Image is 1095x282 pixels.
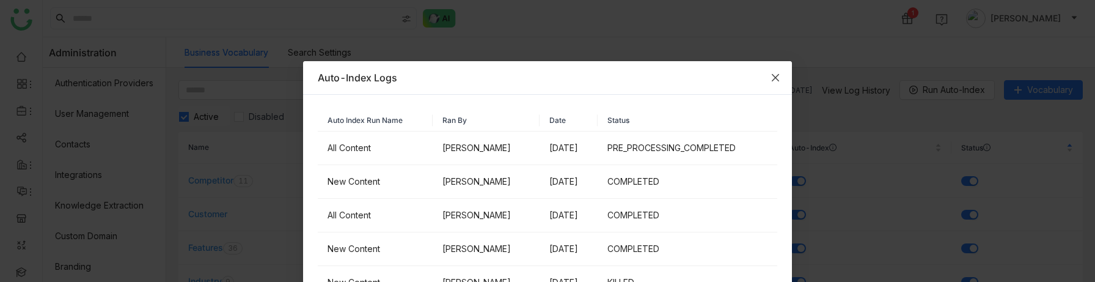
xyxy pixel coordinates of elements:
th: Date [540,109,598,132]
td: [PERSON_NAME] [433,232,540,266]
td: New Content [318,232,433,266]
td: [DATE] [540,232,598,266]
td: [PERSON_NAME] [433,132,540,165]
th: Auto Index Run Name [318,109,433,132]
td: All Content [318,199,433,232]
td: New Content [318,165,433,199]
td: [PERSON_NAME] [433,165,540,199]
td: [DATE] [540,165,598,199]
td: PRE_PROCESSING_COMPLETED [598,132,777,165]
td: COMPLETED [598,165,777,199]
th: Status [598,109,777,132]
td: [DATE] [540,199,598,232]
button: Close [759,61,792,94]
td: COMPLETED [598,232,777,266]
td: [DATE] [540,132,598,165]
td: [PERSON_NAME] [433,199,540,232]
th: Ran By [433,109,540,132]
td: COMPLETED [598,199,777,232]
td: All Content [318,132,433,165]
div: Auto-Index Logs [318,71,777,84]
